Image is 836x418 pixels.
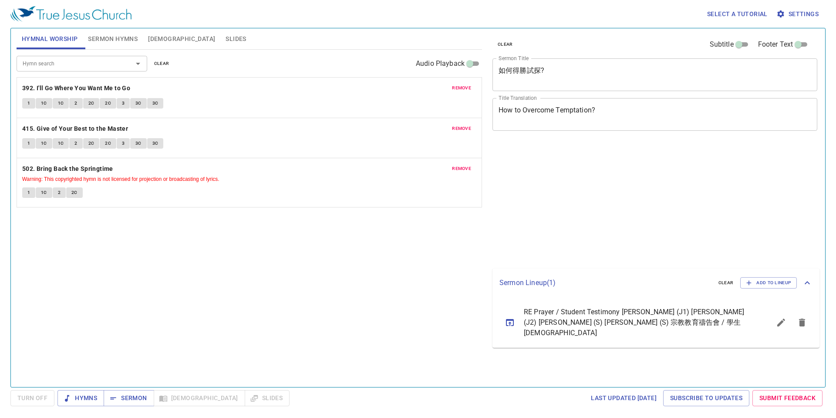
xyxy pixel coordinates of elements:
button: 3C [147,98,164,109]
ul: sermon lineup list [492,297,819,348]
span: Add to Lineup [746,279,791,287]
button: clear [492,39,518,50]
span: 1 [27,99,30,107]
a: Last updated [DATE] [587,390,660,406]
button: 2 [69,98,82,109]
button: 1 [22,187,35,198]
button: 3C [147,138,164,149]
span: 3C [135,99,142,107]
span: 2C [105,139,111,147]
button: Hymns [57,390,104,406]
span: 3C [152,139,158,147]
span: Select a tutorial [707,9,768,20]
span: Settings [778,9,819,20]
span: RE Prayer / Student Testimony [PERSON_NAME] (J1) [PERSON_NAME] (J2) [PERSON_NAME] (S) [PERSON_NAM... [524,307,750,338]
span: 2 [74,99,77,107]
button: remove [447,123,476,134]
button: 415. Give of Your Best to the Master [22,123,130,134]
span: clear [498,41,513,48]
button: 3C [130,98,147,109]
button: 3 [117,138,130,149]
span: clear [718,279,734,287]
span: 2C [88,139,94,147]
button: 1 [22,98,35,109]
span: 3 [122,99,125,107]
button: 1 [22,138,35,149]
button: 392. I'll Go Where You Want Me to Go [22,83,132,94]
span: [DEMOGRAPHIC_DATA] [148,34,215,44]
a: Subscribe to Updates [663,390,749,406]
a: Submit Feedback [752,390,823,406]
textarea: 如何得勝試探? [499,66,811,83]
button: 3C [130,138,147,149]
span: Last updated [DATE] [591,393,657,404]
div: Sermon Lineup(1)clearAdd to Lineup [492,268,819,297]
button: 2C [100,98,116,109]
span: Audio Playback [416,58,465,69]
button: 2C [83,98,100,109]
button: Select a tutorial [704,6,771,22]
span: clear [154,60,169,68]
span: remove [452,125,471,133]
b: 502. Bring Back the Springtime [22,163,113,174]
span: 2C [88,99,94,107]
button: remove [447,163,476,174]
button: 1C [53,98,69,109]
button: 2C [83,138,100,149]
span: Sermon [111,393,147,404]
button: 3 [117,98,130,109]
button: 1C [36,138,52,149]
button: Open [132,58,144,70]
span: 2 [74,139,77,147]
span: 1C [41,99,47,107]
button: Sermon [104,390,154,406]
button: 1C [36,187,52,198]
button: 1C [36,98,52,109]
span: 3C [152,99,158,107]
button: 502. Bring Back the Springtime [22,163,115,174]
span: remove [452,165,471,173]
small: Warning: This copyrighted hymn is not licensed for projection or broadcasting of lyrics. [22,176,219,182]
span: 3C [135,139,142,147]
span: 3 [122,139,125,147]
span: Subtitle [710,39,734,50]
button: clear [713,278,739,288]
span: 1 [27,139,30,147]
button: clear [149,58,175,69]
span: Slides [226,34,246,44]
span: Sermon Hymns [88,34,138,44]
span: 1C [41,189,47,197]
button: 2C [100,138,116,149]
b: 392. I'll Go Where You Want Me to Go [22,83,130,94]
span: Hymns [64,393,97,404]
span: Subscribe to Updates [670,393,742,404]
button: 2C [66,187,83,198]
span: Submit Feedback [759,393,816,404]
button: 2 [53,187,66,198]
span: remove [452,84,471,92]
span: 2C [105,99,111,107]
span: Footer Text [758,39,793,50]
textarea: How to Overcome Temptation? [499,106,811,122]
button: Add to Lineup [740,277,797,289]
span: 1C [41,139,47,147]
span: 1C [58,99,64,107]
img: True Jesus Church [10,6,131,22]
b: 415. Give of Your Best to the Master [22,123,128,134]
button: 1C [53,138,69,149]
iframe: from-child [489,140,753,265]
span: Hymnal Worship [22,34,78,44]
span: 2C [71,189,78,197]
button: Settings [775,6,822,22]
span: 2 [58,189,61,197]
p: Sermon Lineup ( 1 ) [499,278,711,288]
button: remove [447,83,476,93]
span: 1C [58,139,64,147]
button: 2 [69,138,82,149]
span: 1 [27,189,30,197]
